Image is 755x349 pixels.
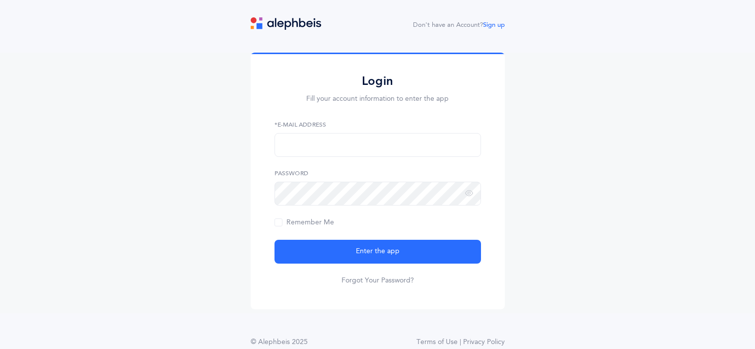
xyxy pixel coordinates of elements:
h2: Login [275,73,481,89]
span: Remember Me [275,218,334,226]
a: Forgot Your Password? [342,276,414,285]
a: Sign up [483,21,505,28]
span: Enter the app [356,246,400,257]
label: Password [275,169,481,178]
div: Don't have an Account? [413,20,505,30]
a: Terms of Use | Privacy Policy [416,337,505,348]
button: Enter the app [275,240,481,264]
label: *E-Mail Address [275,120,481,129]
p: Fill your account information to enter the app [275,94,481,104]
img: logo.svg [251,17,321,30]
div: © Alephbeis 2025 [251,337,308,348]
